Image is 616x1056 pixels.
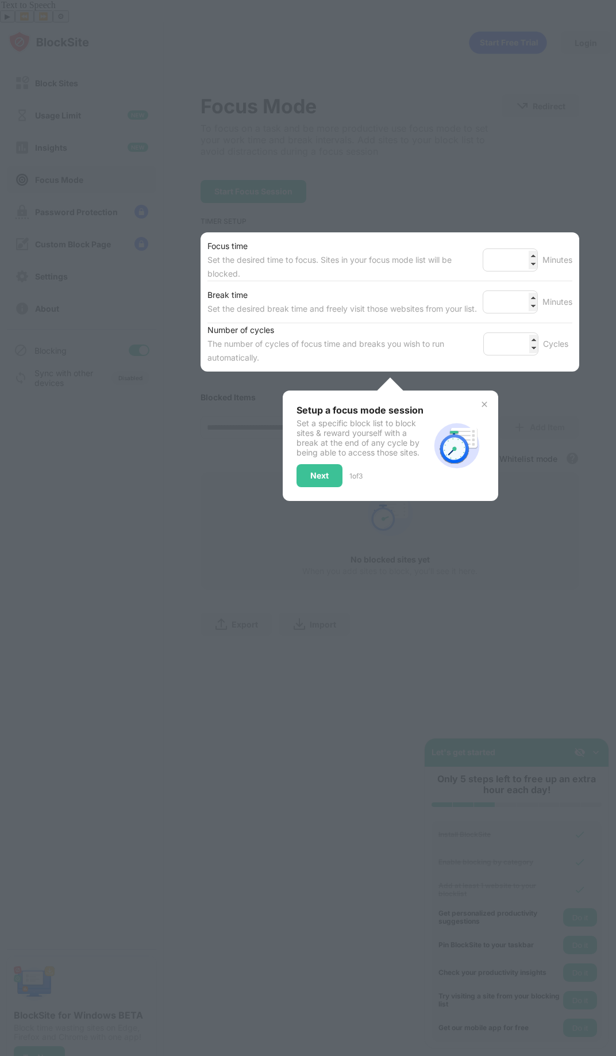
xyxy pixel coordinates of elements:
div: Minutes [542,253,572,267]
div: Set the desired break time and freely visit those websites from your list. [207,302,477,316]
div: Setup a focus mode session [297,404,429,416]
div: Cycles [543,337,572,351]
div: 1 of 3 [349,472,363,480]
div: Number of cycles [207,323,483,337]
img: focus-mode-timer.svg [429,418,484,473]
div: Focus time [207,239,482,253]
div: Break time [207,288,477,302]
div: Minutes [542,295,572,309]
div: Set a specific block list to block sites & reward yourself with a break at the end of any cycle b... [297,418,429,457]
div: Next [310,471,329,480]
img: x-button.svg [480,400,489,409]
div: Set the desired time to focus. Sites in your focus mode list will be blocked. [207,253,482,281]
div: The number of cycles of focus time and breaks you wish to run automatically. [207,337,483,365]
